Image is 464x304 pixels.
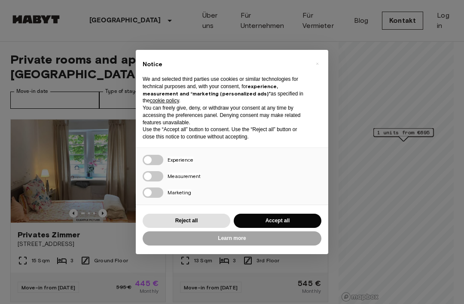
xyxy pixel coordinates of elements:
[143,214,230,228] button: Reject all
[168,157,193,163] span: Experience
[150,98,179,104] a: cookie policy
[143,60,308,69] h2: Notice
[143,126,308,141] p: Use the “Accept all” button to consent. Use the “Reject all” button or close this notice to conti...
[143,76,308,104] p: We and selected third parties use cookies or similar technologies for technical purposes and, wit...
[143,231,321,246] button: Learn more
[234,214,321,228] button: Accept all
[168,189,191,196] span: Marketing
[143,83,278,97] strong: experience, measurement and “marketing (personalized ads)”
[316,58,319,69] span: ×
[168,173,201,179] span: Measurement
[143,104,308,126] p: You can freely give, deny, or withdraw your consent at any time by accessing the preferences pane...
[310,57,324,71] button: Close this notice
